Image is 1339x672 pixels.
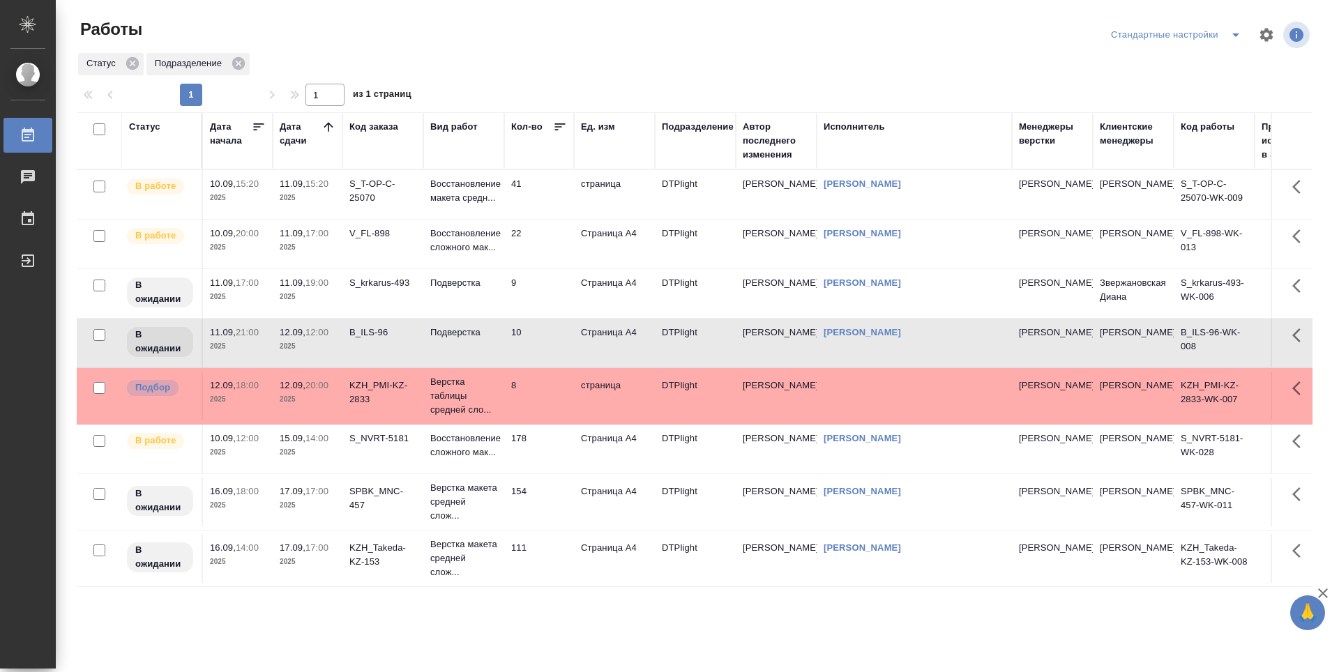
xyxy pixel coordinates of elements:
[504,269,574,318] td: 9
[305,486,328,496] p: 17:00
[430,375,497,417] p: Верстка таблицы средней сло...
[135,229,176,243] p: В работе
[736,319,817,367] td: [PERSON_NAME]
[349,227,416,240] div: V_FL-898
[736,534,817,583] td: [PERSON_NAME]
[430,120,478,134] div: Вид работ
[210,433,236,443] p: 10.09,
[1283,22,1312,48] span: Посмотреть информацию
[736,220,817,268] td: [PERSON_NAME]
[824,486,901,496] a: [PERSON_NAME]
[1093,534,1174,583] td: [PERSON_NAME]
[1181,120,1234,134] div: Код работы
[574,372,655,420] td: страница
[1019,484,1086,498] p: [PERSON_NAME]
[1174,425,1255,473] td: S_NVRT-5181-WK-028
[1019,120,1086,148] div: Менеджеры верстки
[305,228,328,238] p: 17:00
[210,392,266,406] p: 2025
[135,278,185,306] p: В ожидании
[155,56,227,70] p: Подразделение
[126,227,195,245] div: Исполнитель выполняет работу
[1093,220,1174,268] td: [PERSON_NAME]
[349,326,416,339] div: B_ILS-96
[430,227,497,254] p: Восстановление сложного мак...
[305,277,328,288] p: 19:00
[126,276,195,309] div: Исполнитель назначен, приступать к работе пока рано
[1262,120,1324,162] div: Прогресс исполнителя в SC
[504,220,574,268] td: 22
[504,425,574,473] td: 178
[1284,269,1317,303] button: Здесь прячутся важные кнопки
[210,228,236,238] p: 10.09,
[349,541,416,569] div: KZH_Takeda-KZ-153
[581,120,615,134] div: Ед. изм
[280,445,335,459] p: 2025
[280,380,305,390] p: 12.09,
[504,372,574,420] td: 8
[305,380,328,390] p: 20:00
[655,372,736,420] td: DTPlight
[146,53,250,75] div: Подразделение
[736,478,817,526] td: [PERSON_NAME]
[280,327,305,337] p: 12.09,
[1174,220,1255,268] td: V_FL-898-WK-013
[824,327,901,337] a: [PERSON_NAME]
[210,380,236,390] p: 12.09,
[280,228,305,238] p: 11.09,
[574,220,655,268] td: Страница А4
[210,240,266,254] p: 2025
[1019,379,1086,392] p: [PERSON_NAME]
[824,178,901,189] a: [PERSON_NAME]
[655,319,736,367] td: DTPlight
[574,534,655,583] td: Страница А4
[135,381,170,395] p: Подбор
[305,433,328,443] p: 14:00
[824,433,901,443] a: [PERSON_NAME]
[236,327,259,337] p: 21:00
[511,120,543,134] div: Кол-во
[430,481,497,523] p: Верстка макета средней слож...
[736,372,817,420] td: [PERSON_NAME]
[743,120,810,162] div: Автор последнего изменения
[210,290,266,304] p: 2025
[135,543,185,571] p: В ожидании
[1174,170,1255,219] td: S_T-OP-C-25070-WK-009
[574,170,655,219] td: страница
[236,433,259,443] p: 12:00
[280,277,305,288] p: 11.09,
[210,542,236,553] p: 16.09,
[655,220,736,268] td: DTPlight
[1296,598,1319,627] span: 🙏
[1174,478,1255,526] td: SPBK_MNC-457-WK-011
[430,276,497,290] p: Подверстка
[1019,432,1086,445] p: [PERSON_NAME]
[736,269,817,318] td: [PERSON_NAME]
[126,484,195,517] div: Исполнитель назначен, приступать к работе пока рано
[210,498,266,512] p: 2025
[126,379,195,397] div: Можно подбирать исполнителей
[280,486,305,496] p: 17.09,
[574,269,655,318] td: Страница А4
[504,534,574,583] td: 111
[1284,372,1317,405] button: Здесь прячутся важные кнопки
[1290,595,1325,630] button: 🙏
[430,326,497,339] p: Подверстка
[210,120,252,148] div: Дата начала
[1093,269,1174,318] td: Звержановская Диана
[1174,319,1255,367] td: B_ILS-96-WK-008
[662,120,734,134] div: Подразделение
[655,478,736,526] td: DTPlight
[824,542,901,553] a: [PERSON_NAME]
[129,120,160,134] div: Статус
[736,170,817,219] td: [PERSON_NAME]
[280,290,335,304] p: 2025
[135,434,176,448] p: В работе
[655,269,736,318] td: DTPlight
[574,319,655,367] td: Страница А4
[1174,372,1255,420] td: KZH_PMI-KZ-2833-WK-007
[280,392,335,406] p: 2025
[236,380,259,390] p: 18:00
[574,478,655,526] td: Страница А4
[574,425,655,473] td: Страница А4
